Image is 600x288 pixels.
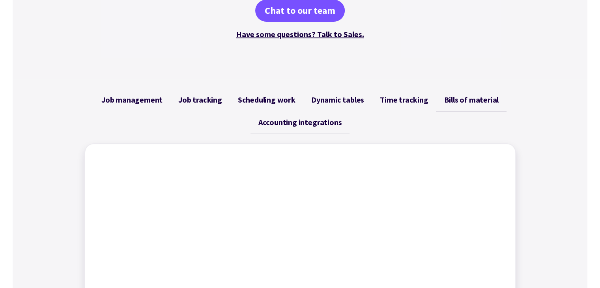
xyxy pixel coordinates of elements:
span: Job tracking [178,95,222,105]
span: Scheduling work [238,95,295,105]
span: Job management [101,95,163,105]
span: Time tracking [380,95,428,105]
div: Widget de chat [469,203,600,288]
iframe: Chat Widget [469,203,600,288]
a: Have some questions? Talk to Sales. [236,29,364,39]
span: Dynamic tables [311,95,364,105]
span: Bills of material [444,95,499,105]
span: Accounting integrations [258,118,342,127]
